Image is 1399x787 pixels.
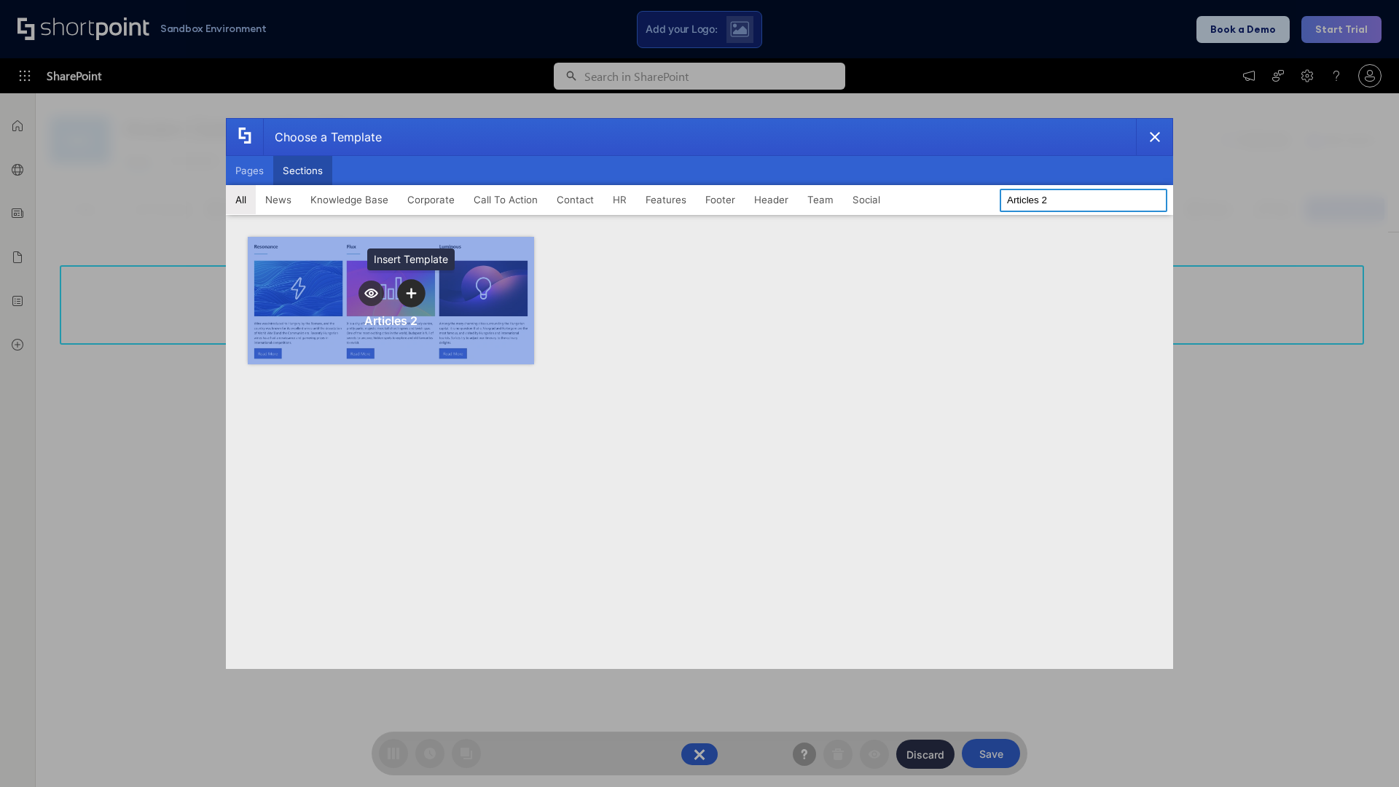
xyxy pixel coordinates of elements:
button: News [256,185,301,214]
iframe: Chat Widget [1326,717,1399,787]
button: Corporate [398,185,464,214]
input: Search [1000,189,1167,212]
div: Articles 2 [364,313,418,328]
button: Sections [273,156,332,185]
button: HR [603,185,636,214]
button: Knowledge Base [301,185,398,214]
button: Footer [696,185,745,214]
button: All [226,185,256,214]
button: Call To Action [464,185,547,214]
button: Social [843,185,890,214]
button: Pages [226,156,273,185]
button: Features [636,185,696,214]
button: Header [745,185,798,214]
div: Choose a Template [263,119,382,155]
button: Contact [547,185,603,214]
button: Team [798,185,843,214]
div: template selector [226,118,1173,669]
